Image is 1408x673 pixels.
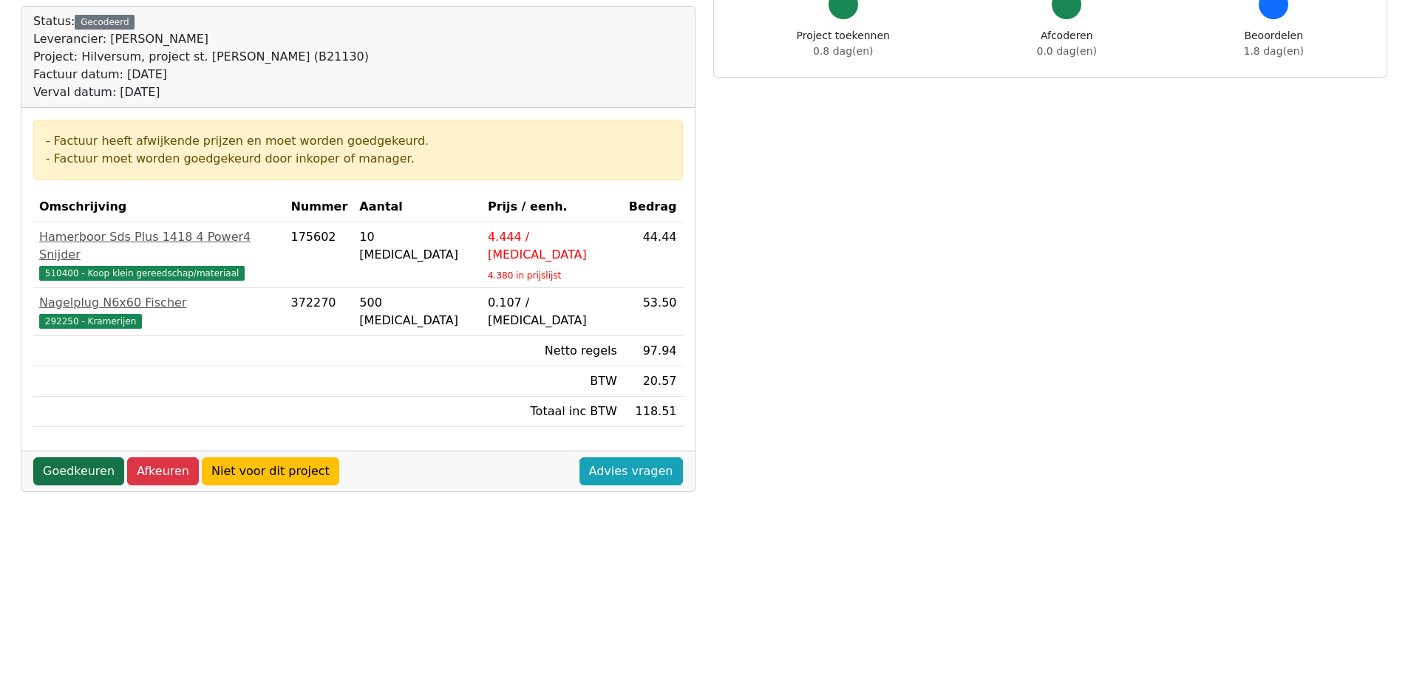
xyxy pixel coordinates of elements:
[623,222,683,288] td: 44.44
[39,228,279,264] div: Hamerboor Sds Plus 1418 4 Power4 Snijder
[33,192,285,222] th: Omschrijving
[359,228,476,264] div: 10 [MEDICAL_DATA]
[39,294,279,329] a: Nagelplug N6x60 Fischer292250 - Kramerijen
[1037,45,1097,57] span: 0.0 dag(en)
[482,192,623,222] th: Prijs / eenh.
[285,288,353,336] td: 372270
[482,397,623,427] td: Totaal inc BTW
[285,192,353,222] th: Nummer
[1244,28,1304,59] div: Beoordelen
[33,457,124,485] a: Goedkeuren
[623,288,683,336] td: 53.50
[33,83,369,101] div: Verval datum: [DATE]
[33,48,369,66] div: Project: Hilversum, project st. [PERSON_NAME] (B21130)
[33,66,369,83] div: Factuur datum: [DATE]
[39,228,279,281] a: Hamerboor Sds Plus 1418 4 Power4 Snijder510400 - Koop klein gereedschap/materiaal
[46,150,670,168] div: - Factuur moet worden goedgekeurd door inkoper of manager.
[482,336,623,366] td: Netto regels
[285,222,353,288] td: 175602
[202,457,339,485] a: Niet voor dit project
[579,457,683,485] a: Advies vragen
[482,366,623,397] td: BTW
[813,45,873,57] span: 0.8 dag(en)
[39,294,279,312] div: Nagelplug N6x60 Fischer
[488,294,617,329] div: 0.107 / [MEDICAL_DATA]
[33,13,369,101] div: Status:
[797,28,890,59] div: Project toekennen
[75,15,135,30] div: Gecodeerd
[1244,45,1304,57] span: 1.8 dag(en)
[39,314,142,329] span: 292250 - Kramerijen
[1037,28,1097,59] div: Afcoderen
[46,132,670,150] div: - Factuur heeft afwijkende prijzen en moet worden goedgekeurd.
[33,30,369,48] div: Leverancier: [PERSON_NAME]
[623,336,683,366] td: 97.94
[353,192,482,222] th: Aantal
[359,294,476,329] div: 500 [MEDICAL_DATA]
[623,192,683,222] th: Bedrag
[488,270,561,281] sub: 4.380 in prijslijst
[39,266,245,281] span: 510400 - Koop klein gereedschap/materiaal
[623,366,683,397] td: 20.57
[127,457,199,485] a: Afkeuren
[623,397,683,427] td: 118.51
[488,228,617,264] div: 4.444 / [MEDICAL_DATA]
